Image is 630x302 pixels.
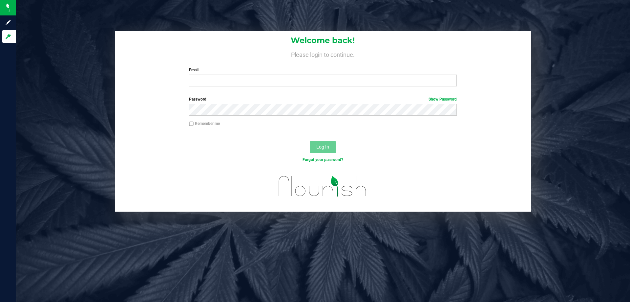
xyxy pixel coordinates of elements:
[115,36,531,45] h1: Welcome back!
[115,50,531,58] h4: Please login to continue.
[189,97,206,102] span: Password
[189,121,220,127] label: Remember me
[189,122,194,126] input: Remember me
[303,157,343,162] a: Forgot your password?
[271,170,375,203] img: flourish_logo.svg
[5,33,11,40] inline-svg: Log in
[310,141,336,153] button: Log In
[189,67,456,73] label: Email
[316,144,329,150] span: Log In
[5,19,11,26] inline-svg: Sign up
[429,97,457,102] a: Show Password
